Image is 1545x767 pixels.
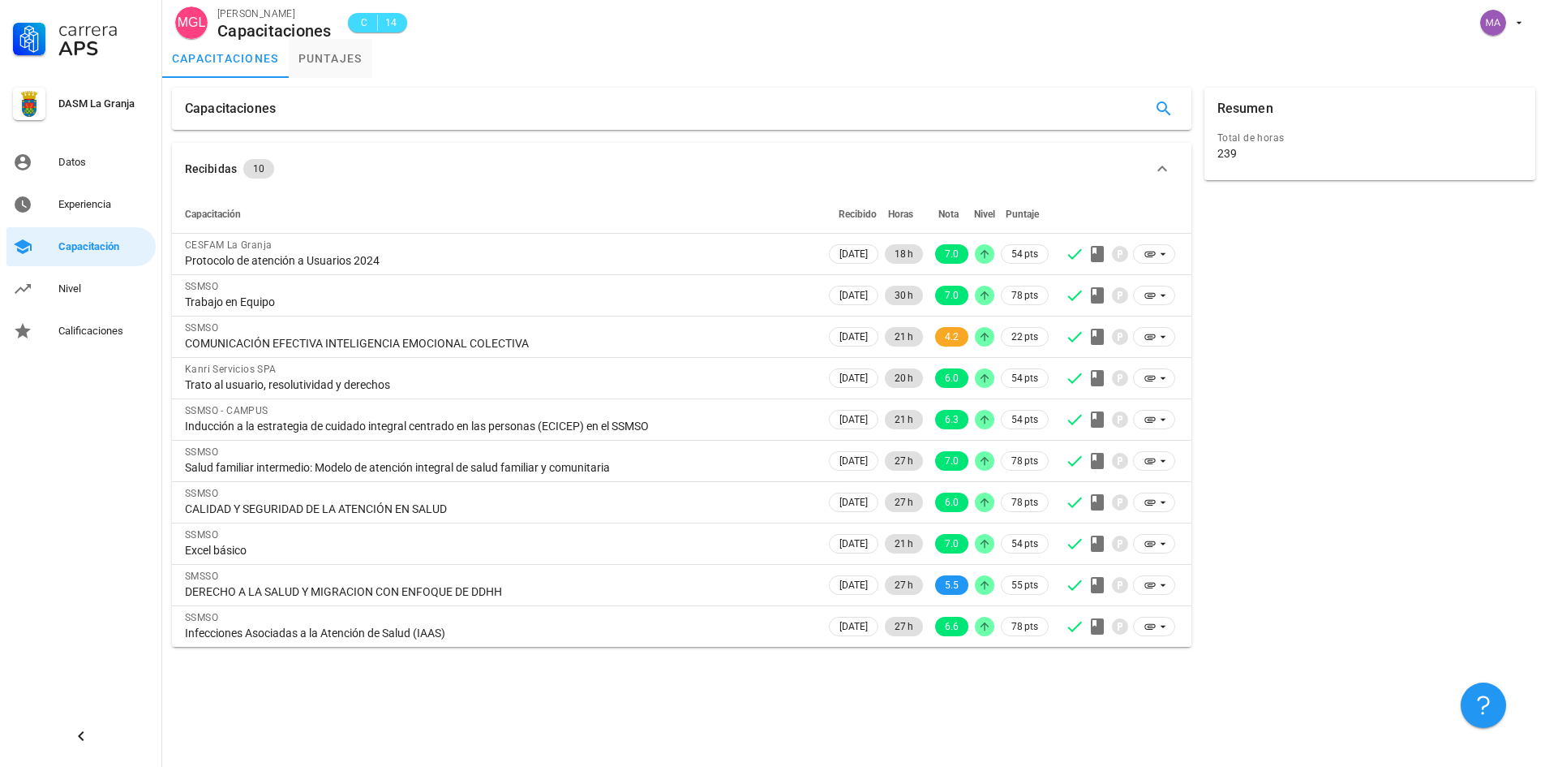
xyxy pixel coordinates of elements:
span: 6.3 [945,410,959,429]
a: capacitaciones [162,39,289,78]
span: 7.0 [945,534,959,554]
div: Resumen [1217,88,1273,130]
span: 7.0 [945,244,959,264]
span: 14 [384,15,397,31]
span: Kanri Servicios SPA [185,364,277,375]
span: 78 pts [1011,618,1038,635]
span: Nivel [974,209,995,220]
span: 6.6 [945,617,959,636]
span: SSMSO - CAMPUS [185,405,268,416]
span: SSMSO [185,529,218,541]
div: avatar [175,6,208,39]
span: 5.5 [945,575,959,595]
div: Nivel [58,282,149,295]
a: Experiencia [6,185,156,224]
span: 20 h [895,368,913,388]
div: Trabajo en Equipo [185,295,813,309]
span: 27 h [895,493,913,512]
a: Nivel [6,269,156,308]
span: 21 h [895,327,913,347]
span: SSMSO [185,612,218,623]
span: 6.0 [945,368,959,388]
div: Protocolo de atención a Usuarios 2024 [185,253,813,268]
div: Capacitaciones [217,22,332,40]
span: 78 pts [1011,287,1038,304]
a: puntajes [289,39,372,78]
div: 239 [1217,146,1237,161]
button: Recibidas 10 [172,143,1191,195]
div: Total de horas [1217,130,1522,146]
div: Capacitaciones [185,88,276,130]
div: Recibidas [185,160,237,178]
span: 54 pts [1011,246,1038,262]
div: Salud familiar intermedio: Modelo de atención integral de salud familiar y comunitaria [185,460,813,475]
span: MGL [178,6,206,39]
div: COMUNICACIÓN EFECTIVA INTELIGENCIA EMOCIONAL COLECTIVA [185,336,813,351]
div: DASM La Granja [58,97,149,110]
span: Horas [888,209,913,220]
th: Capacitación [172,195,826,234]
div: Experiencia [58,198,149,211]
span: [DATE] [839,369,868,387]
th: Nivel [972,195,998,234]
span: 6.0 [945,493,959,512]
span: 27 h [895,451,913,471]
span: [DATE] [839,245,868,263]
div: Trato al usuario, resolutividad y derechos [185,377,813,392]
span: Recibido [839,209,877,220]
span: 78 pts [1011,453,1038,469]
span: [DATE] [839,287,868,304]
div: [PERSON_NAME] [217,6,332,22]
span: SSMSO [185,281,218,292]
span: 54 pts [1011,412,1038,428]
span: 7.0 [945,286,959,305]
span: 21 h [895,410,913,429]
span: 78 pts [1011,494,1038,511]
span: [DATE] [839,411,868,429]
span: C [358,15,371,31]
span: SSMSO [185,488,218,499]
th: Puntaje [998,195,1052,234]
span: Nota [938,209,959,220]
div: APS [58,39,149,58]
th: Nota [926,195,972,234]
span: [DATE] [839,328,868,346]
span: Capacitación [185,209,241,220]
span: 27 h [895,617,913,636]
span: [DATE] [839,535,868,553]
div: Excel básico [185,543,813,558]
div: Inducción a la estrategia de cuidado integral centrado en las personas (ECICEP) en el SSMSO [185,419,813,433]
span: 55 pts [1011,577,1038,593]
span: SSMSO [185,446,218,458]
span: 18 h [895,244,913,264]
span: 54 pts [1011,536,1038,552]
div: CALIDAD Y SEGURIDAD DE LA ATENCIÓN EN SALUD [185,502,813,516]
div: avatar [1480,10,1506,36]
a: Datos [6,143,156,182]
span: 22 pts [1011,329,1038,345]
span: 30 h [895,286,913,305]
div: Infecciones Asociadas a la Atención de Salud (IAAS) [185,626,813,640]
span: 21 h [895,534,913,554]
a: Capacitación [6,227,156,266]
div: Carrera [58,19,149,39]
th: Recibido [826,195,882,234]
span: 4.2 [945,327,959,347]
span: [DATE] [839,452,868,470]
span: 27 h [895,575,913,595]
span: [DATE] [839,493,868,511]
span: Puntaje [1006,209,1039,220]
th: Horas [882,195,926,234]
span: 54 pts [1011,370,1038,386]
span: 7.0 [945,451,959,471]
div: Datos [58,156,149,169]
div: Capacitación [58,240,149,253]
div: Calificaciones [58,325,149,338]
span: 10 [253,159,264,179]
a: Calificaciones [6,312,156,351]
span: CESFAM La Granja [185,239,272,251]
span: [DATE] [839,618,868,636]
span: SMSSO [185,571,218,582]
div: DERECHO A LA SALUD Y MIGRACION CON ENFOQUE DE DDHH [185,584,813,599]
span: SSMSO [185,322,218,334]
